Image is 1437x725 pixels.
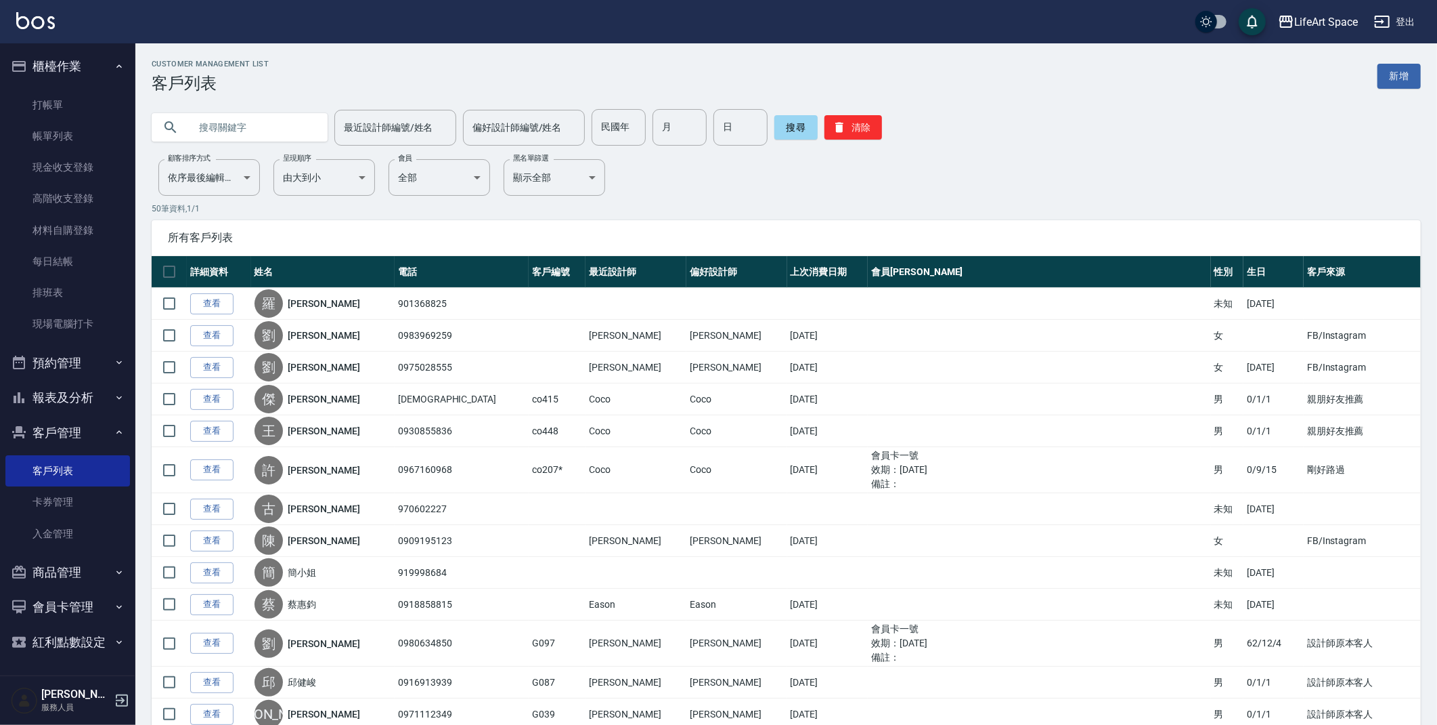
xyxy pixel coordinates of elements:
[686,352,787,384] td: [PERSON_NAME]
[529,667,585,699] td: G087
[5,308,130,339] a: 現場電腦打卡
[871,477,1207,491] ul: 備註：
[255,629,283,658] div: 劉
[585,320,686,352] td: [PERSON_NAME]
[395,288,529,320] td: 901368825
[41,701,110,713] p: 服務人員
[787,256,868,288] th: 上次消費日期
[5,486,130,518] a: 卡券管理
[5,415,130,451] button: 客戶管理
[5,49,130,84] button: 櫃檯作業
[1211,557,1243,589] td: 未知
[686,256,787,288] th: 偏好設計師
[5,589,130,625] button: 會員卡管理
[288,424,360,438] a: [PERSON_NAME]
[255,495,283,523] div: 古
[190,293,234,314] a: 查看
[585,352,686,384] td: [PERSON_NAME]
[255,456,283,484] div: 許
[5,555,130,590] button: 商品管理
[190,704,234,725] a: 查看
[190,594,234,615] a: 查看
[868,256,1210,288] th: 會員[PERSON_NAME]
[273,159,375,196] div: 由大到小
[1294,14,1358,30] div: LifeArt Space
[787,621,868,667] td: [DATE]
[686,667,787,699] td: [PERSON_NAME]
[255,385,283,413] div: 傑
[504,159,605,196] div: 顯示全部
[787,320,868,352] td: [DATE]
[787,589,868,621] td: [DATE]
[1304,384,1421,415] td: 親朋好友推薦
[1377,64,1421,89] a: 新增
[1304,525,1421,557] td: FB/Instagram
[395,493,529,525] td: 970602227
[1211,589,1243,621] td: 未知
[1243,493,1304,525] td: [DATE]
[1211,256,1243,288] th: 性別
[686,320,787,352] td: [PERSON_NAME]
[1211,415,1243,447] td: 男
[774,115,818,140] button: 搜尋
[158,159,260,196] div: 依序最後編輯時間
[255,558,283,587] div: 簡
[5,183,130,214] a: 高階收支登錄
[288,392,360,406] a: [PERSON_NAME]
[1304,667,1421,699] td: 設計師原本客人
[190,562,234,583] a: 查看
[168,231,1405,245] span: 所有客戶列表
[255,417,283,445] div: 王
[585,589,686,621] td: Eason
[1243,384,1304,415] td: 0/1/1
[395,667,529,699] td: 0916913939
[1243,667,1304,699] td: 0/1/1
[585,415,686,447] td: Coco
[395,557,529,589] td: 919998684
[190,109,317,146] input: 搜尋關鍵字
[1304,621,1421,667] td: 設計師原本客人
[513,153,548,163] label: 黑名單篩選
[529,256,585,288] th: 客戶編號
[1243,557,1304,589] td: [DATE]
[190,357,234,378] a: 查看
[871,636,1207,650] ul: 效期： [DATE]
[395,447,529,493] td: 0967160968
[395,256,529,288] th: 電話
[255,526,283,555] div: 陳
[152,60,269,68] h2: Customer Management List
[787,415,868,447] td: [DATE]
[255,321,283,350] div: 劉
[1243,621,1304,667] td: 62/12/4
[1243,352,1304,384] td: [DATE]
[395,320,529,352] td: 0983969259
[1304,415,1421,447] td: 親朋好友推薦
[1211,320,1243,352] td: 女
[585,667,686,699] td: [PERSON_NAME]
[255,590,283,619] div: 蔡
[5,89,130,121] a: 打帳單
[686,621,787,667] td: [PERSON_NAME]
[152,203,1421,215] p: 50 筆資料, 1 / 1
[529,384,585,415] td: co415
[686,447,787,493] td: Coco
[585,384,686,415] td: Coco
[1243,589,1304,621] td: [DATE]
[168,153,211,163] label: 顧客排序方式
[686,415,787,447] td: Coco
[152,74,269,93] h3: 客戶列表
[871,622,1207,636] ul: 會員卡一號
[5,380,130,415] button: 報表及分析
[395,525,529,557] td: 0909195123
[1243,256,1304,288] th: 生日
[187,256,251,288] th: 詳細資料
[787,384,868,415] td: [DATE]
[585,525,686,557] td: [PERSON_NAME]
[389,159,490,196] div: 全部
[288,566,317,579] a: 簡小姐
[5,625,130,660] button: 紅利點數設定
[288,707,360,721] a: [PERSON_NAME]
[190,325,234,346] a: 查看
[871,449,1207,463] ul: 會員卡一號
[1243,415,1304,447] td: 0/1/1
